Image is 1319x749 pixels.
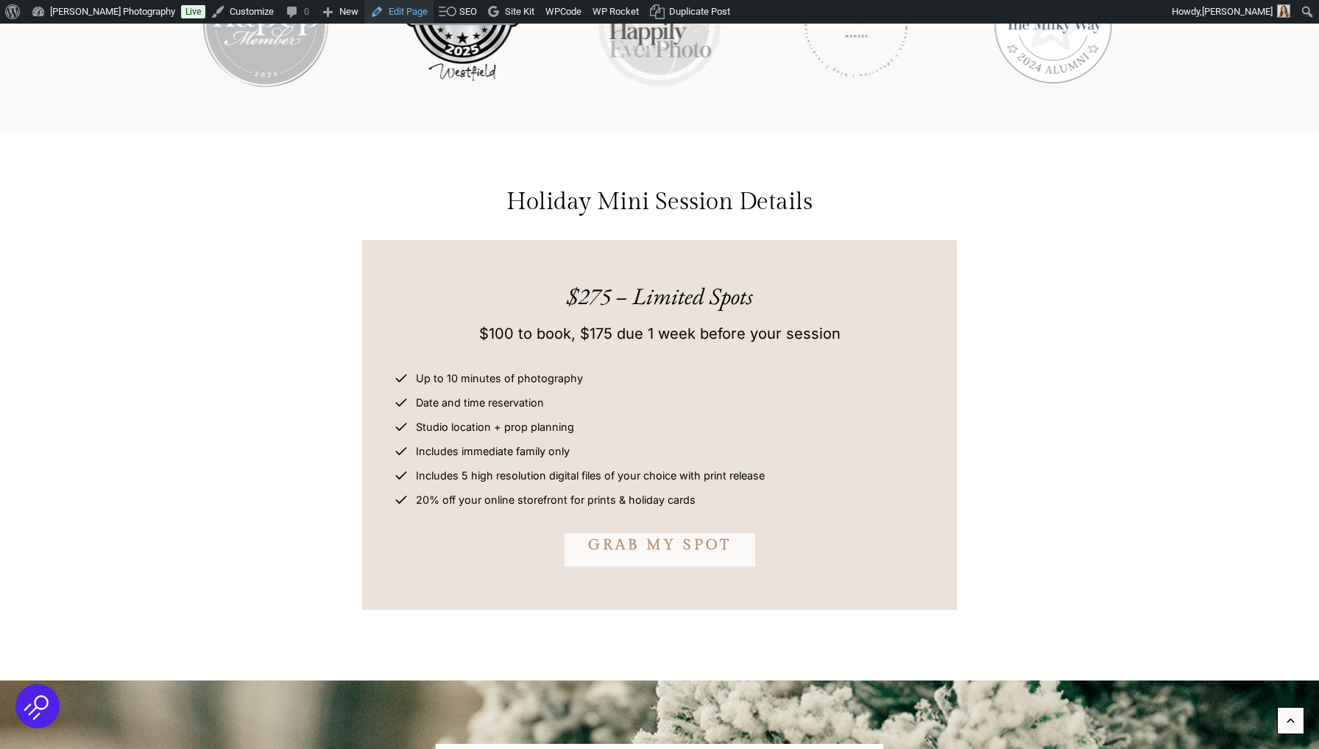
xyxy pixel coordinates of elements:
h2: 275 – Limited Spots [394,282,925,310]
a: Scroll to top [1277,707,1304,734]
p: $100 to book, $175 due 1 week before your session [394,323,925,345]
span: Includes immediate family only [416,443,570,460]
h2: Holiday Mini Session Details [362,188,957,216]
span: Up to 10 minutes of photography [416,370,583,387]
span: [PERSON_NAME] [1202,6,1273,17]
span: grab my spot [588,533,732,557]
span: Site Kit [505,6,534,17]
span: Includes 5 high resolution digital files of your choice with print release [416,468,765,484]
span: Studio location + prop planning [416,419,574,435]
span: Date and time reservation [416,395,544,411]
em: $ [567,281,578,312]
a: grab my spot [564,532,756,568]
span: 20% off your online storefront for prints & holiday cards [416,492,696,508]
a: Live [181,5,205,18]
